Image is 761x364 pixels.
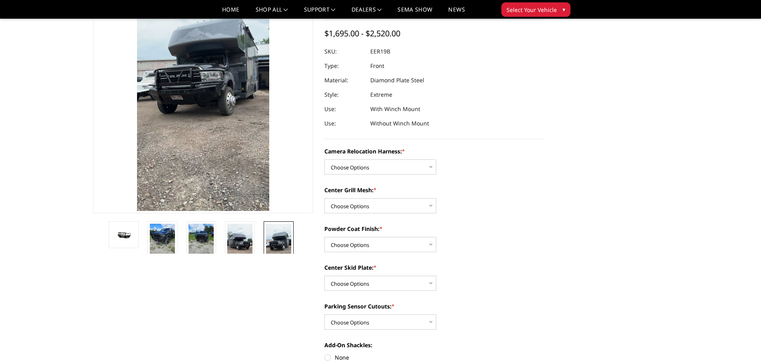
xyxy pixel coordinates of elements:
[370,73,424,88] dd: Diamond Plate Steel
[304,7,336,18] a: Support
[256,7,288,18] a: shop all
[324,102,364,116] dt: Use:
[507,6,557,14] span: Select Your Vehicle
[370,44,390,59] dd: EER19B
[324,116,364,131] dt: Use:
[324,88,364,102] dt: Style:
[324,263,545,272] label: Center Skid Plate:
[189,224,214,257] img: 2019-2026 Ram 2500-3500 - T2 Series - Extreme Front Bumper (receiver or winch)
[227,224,252,269] img: 2019-2026 Ram 2500-3500 - T2 Series - Extreme Front Bumper (receiver or winch)
[266,224,291,269] img: 2019-2026 Ram 2500-3500 - T2 Series - Extreme Front Bumper (receiver or winch)
[324,186,545,194] label: Center Grill Mesh:
[324,73,364,88] dt: Material:
[721,326,761,364] iframe: Chat Widget
[501,2,570,17] button: Select Your Vehicle
[324,341,545,349] label: Add-On Shackles:
[397,7,432,18] a: SEMA Show
[448,7,465,18] a: News
[370,88,392,102] dd: Extreme
[370,116,429,131] dd: Without Winch Mount
[150,224,175,257] img: 2019-2026 Ram 2500-3500 - T2 Series - Extreme Front Bumper (receiver or winch)
[111,229,136,241] img: 2019-2026 Ram 2500-3500 - T2 Series - Extreme Front Bumper (receiver or winch)
[324,302,545,310] label: Parking Sensor Cutouts:
[324,225,545,233] label: Powder Coat Finish:
[324,44,364,59] dt: SKU:
[324,147,545,155] label: Camera Relocation Harness:
[222,7,239,18] a: Home
[562,5,565,14] span: ▾
[370,102,420,116] dd: With Winch Mount
[370,59,384,73] dd: Front
[352,7,382,18] a: Dealers
[324,28,400,39] span: $1,695.00 - $2,520.00
[324,353,545,362] label: None
[324,59,364,73] dt: Type:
